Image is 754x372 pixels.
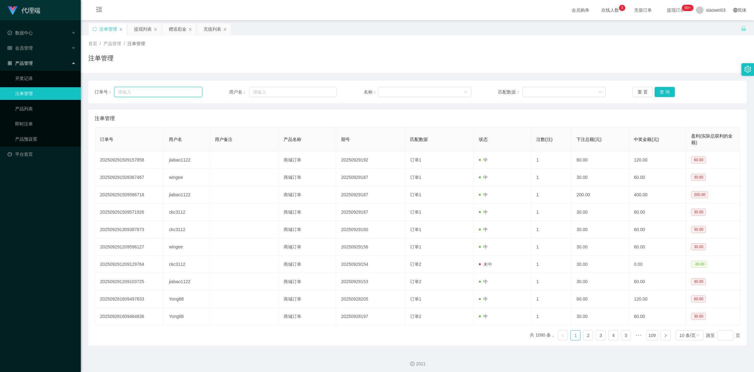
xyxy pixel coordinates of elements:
span: 匹配数据 [410,137,428,142]
li: 下一页 [661,330,671,340]
td: 1 [531,290,571,308]
td: wingee [164,238,210,256]
td: 30.00 [571,273,629,290]
td: 20250929156 [336,238,405,256]
a: 产品预设置 [15,133,76,145]
td: 60.00 [629,221,686,238]
td: 202509291209596127 [95,238,164,256]
td: 202509281609497833 [95,290,164,308]
td: 120.00 [629,290,686,308]
span: 数据中心 [8,30,33,35]
td: 20250929187 [336,169,405,186]
td: 商城订单 [279,186,336,204]
span: 中 [479,314,488,319]
td: 1 [531,256,571,273]
td: 20250929154 [336,256,405,273]
span: ••• [633,330,644,340]
input: 请输入 [114,87,202,97]
td: wingee [164,169,210,186]
td: 1 [531,151,571,169]
td: ckc3112 [164,256,210,273]
a: 109 [646,331,657,340]
td: 20250928197 [336,308,405,325]
span: 下注总额(元) [576,137,601,142]
td: 202509291509157858 [95,151,164,169]
a: 注单管理 [15,87,76,100]
i: 图标: unlock [741,26,746,31]
li: 109 [646,330,658,340]
span: 中 [479,175,488,180]
div: 10 条/页 [680,331,696,340]
td: jiabao1122 [164,151,210,169]
i: 图标: down [696,333,700,338]
a: 开奖记录 [15,72,76,85]
td: 1 [531,186,571,204]
span: 中奖金额(元) [634,137,659,142]
td: 商城订单 [279,256,336,273]
a: 图标: dashboard平台首页 [8,148,76,161]
td: 1 [531,308,571,325]
span: 充值订单 [631,8,655,12]
h1: 注单管理 [88,53,114,63]
li: 上一页 [558,330,568,340]
span: 盈利(实际总获利的金额) [691,133,733,145]
span: 订单1 [410,192,421,197]
span: 用户备注 [215,137,233,142]
span: 30.00 [691,243,706,250]
td: 20250928205 [336,290,405,308]
td: 202509291509571926 [95,204,164,221]
td: 202509291209103725 [95,273,164,290]
td: 商城订单 [279,290,336,308]
span: / [100,41,101,46]
a: 4 [609,331,618,340]
td: 60.00 [629,204,686,221]
td: 60.00 [629,169,686,186]
span: 用户名： [229,89,249,95]
a: 代理端 [8,8,40,13]
td: 202509291509586718 [95,186,164,204]
td: 1 [531,221,571,238]
td: 30.00 [571,221,629,238]
td: 30.00 [571,308,629,325]
a: 1 [571,331,580,340]
i: 图标: close [154,27,157,31]
span: -30.00 [691,261,707,268]
td: 1 [531,238,571,256]
div: 注单管理 [99,23,117,35]
td: 1 [531,169,571,186]
p: 3 [621,5,623,11]
span: 订单1 [410,296,421,302]
i: 图标: copyright [410,362,415,366]
i: 图标: close [119,27,123,31]
span: 30.00 [691,209,706,216]
span: 产品管理 [103,41,121,46]
td: 20250929192 [336,151,405,169]
i: 图标: global [733,8,738,12]
a: 2 [583,331,593,340]
span: 名称： [364,89,378,95]
span: 未中 [479,262,492,267]
span: 订单2 [410,314,421,319]
span: 中 [479,244,488,249]
span: 订单2 [410,262,421,267]
span: 中 [479,279,488,284]
td: 30.00 [571,256,629,273]
td: ckc3112 [164,221,210,238]
td: 1 [531,204,571,221]
td: 20250929160 [336,221,405,238]
span: 首页 [88,41,97,46]
td: Yong88 [164,290,210,308]
a: 3 [596,331,605,340]
span: / [124,41,125,46]
span: 产品名称 [284,137,301,142]
td: 60.00 [571,290,629,308]
span: 在线人数 [598,8,622,12]
i: 图标: right [664,334,668,338]
span: 会员管理 [8,46,33,51]
li: 4 [608,330,618,340]
span: 30.00 [691,226,706,233]
span: 订单1 [410,210,421,215]
i: 图标: check-circle-o [8,31,12,35]
div: 跳至 页 [706,330,740,340]
span: 中 [479,192,488,197]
